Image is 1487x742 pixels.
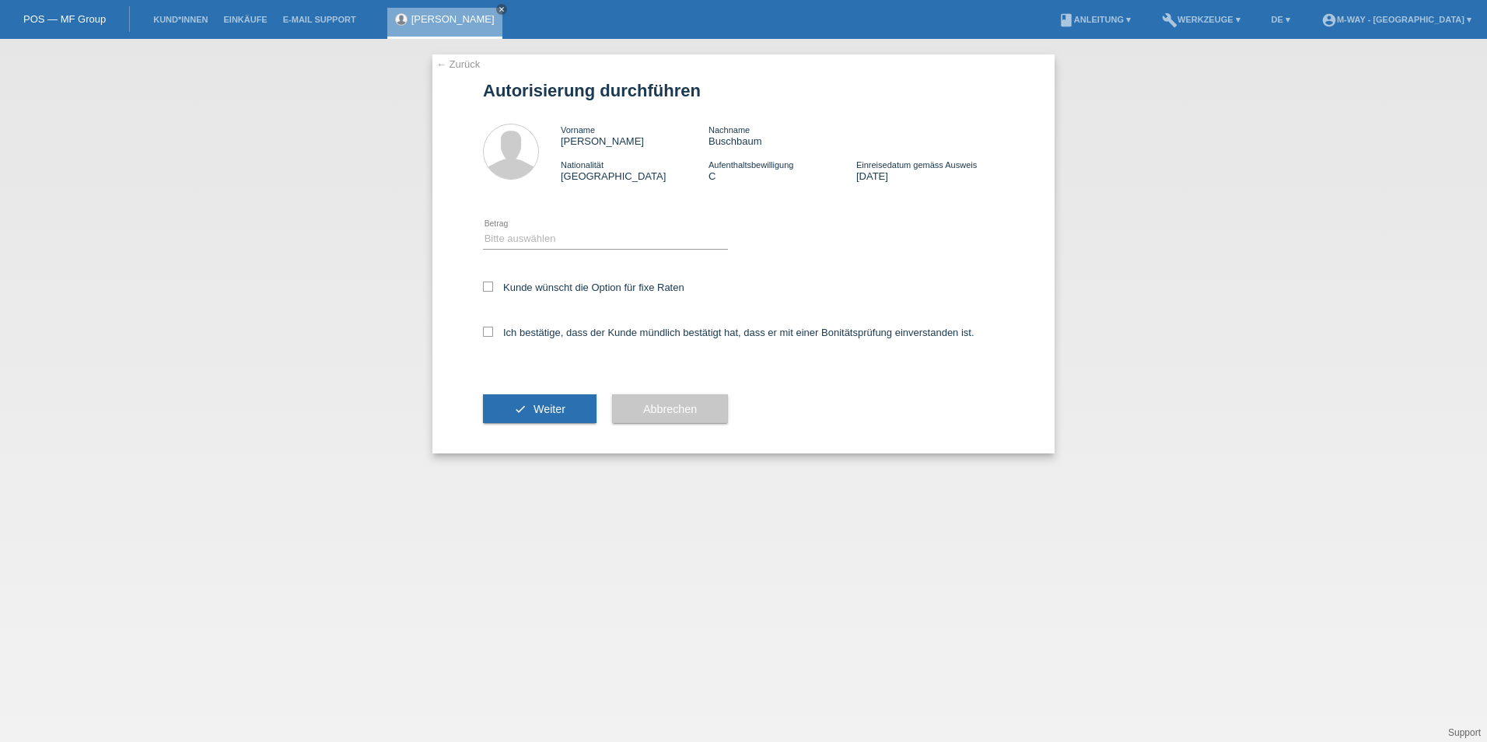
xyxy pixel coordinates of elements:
h1: Autorisierung durchführen [483,81,1004,100]
span: Abbrechen [643,403,697,415]
button: Abbrechen [612,394,728,424]
a: [PERSON_NAME] [411,13,495,25]
a: Support [1448,727,1481,738]
button: check Weiter [483,394,597,424]
i: book [1058,12,1074,28]
div: [GEOGRAPHIC_DATA] [561,159,709,182]
label: Kunde wünscht die Option für fixe Raten [483,282,684,293]
i: close [498,5,506,13]
span: Einreisedatum gemäss Ausweis [856,160,977,170]
span: Aufenthaltsbewilligung [709,160,793,170]
div: [DATE] [856,159,1004,182]
a: bookAnleitung ▾ [1051,15,1139,24]
a: ← Zurück [436,58,480,70]
span: Nachname [709,125,750,135]
a: Einkäufe [215,15,275,24]
a: buildWerkzeuge ▾ [1154,15,1248,24]
i: check [514,403,527,415]
i: account_circle [1321,12,1337,28]
i: build [1162,12,1177,28]
div: C [709,159,856,182]
label: Ich bestätige, dass der Kunde mündlich bestätigt hat, dass er mit einer Bonitätsprüfung einversta... [483,327,974,338]
a: close [496,4,507,15]
a: DE ▾ [1264,15,1298,24]
a: Kund*innen [145,15,215,24]
span: Vorname [561,125,595,135]
a: E-Mail Support [275,15,364,24]
a: POS — MF Group [23,13,106,25]
a: account_circlem-way - [GEOGRAPHIC_DATA] ▾ [1314,15,1479,24]
span: Nationalität [561,160,604,170]
div: Buschbaum [709,124,856,147]
span: Weiter [534,403,565,415]
div: [PERSON_NAME] [561,124,709,147]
